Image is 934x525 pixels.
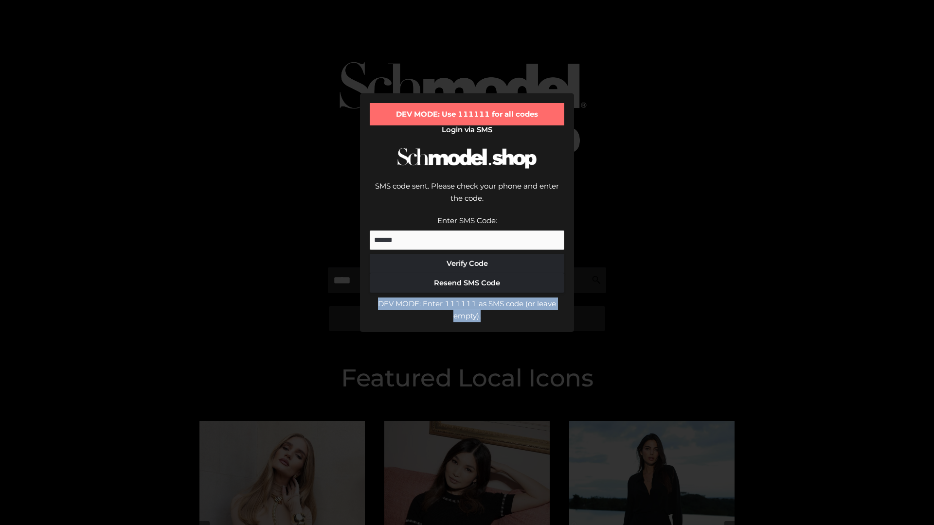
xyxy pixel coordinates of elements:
button: Verify Code [370,254,564,273]
div: DEV MODE: Enter 111111 as SMS code (or leave empty). [370,297,564,322]
button: Resend SMS Code [370,273,564,293]
h2: Login via SMS [370,125,564,134]
label: Enter SMS Code: [437,216,497,225]
div: SMS code sent. Please check your phone and enter the code. [370,180,564,214]
img: Schmodel Logo [394,139,540,177]
div: DEV MODE: Use 111111 for all codes [370,103,564,125]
